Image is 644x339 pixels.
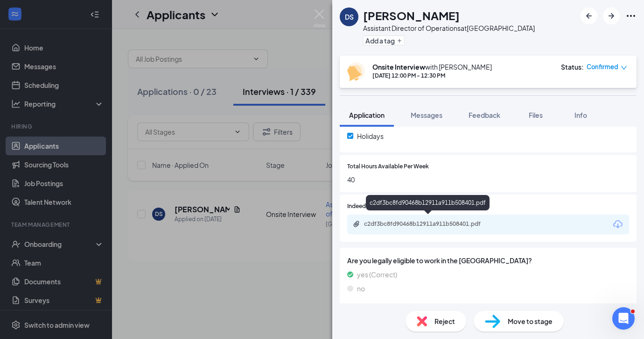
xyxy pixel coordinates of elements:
button: ArrowLeftNew [581,7,597,24]
div: Status : [561,62,584,72]
button: ArrowRight [603,7,620,24]
b: Onsite Interview [372,63,425,71]
span: Info [574,111,587,119]
svg: Ellipses [625,10,637,22]
div: c2df3bc8fd90468b12911a911b508401.pdf [364,220,495,228]
span: Feedback [469,111,500,119]
span: down [621,65,627,71]
div: c2df3bc8fd90468b12911a911b508401.pdf [366,195,490,210]
span: Total Hours Available Per Week [347,162,429,171]
svg: ArrowLeftNew [583,10,595,22]
span: no [357,283,365,294]
span: Application [349,111,385,119]
span: Indeed Resume [347,202,388,211]
svg: ArrowRight [606,10,617,22]
button: PlusAdd a tag [363,36,405,45]
span: Are you legally eligible to work in the [GEOGRAPHIC_DATA]? [347,255,629,266]
span: Confirmed [587,62,618,72]
span: Move to stage [508,316,553,326]
svg: Paperclip [353,220,360,228]
div: DS [345,12,354,22]
span: Holidays [357,131,384,141]
span: Files [529,111,543,119]
div: [DATE] 12:00 PM - 12:30 PM [372,72,492,79]
div: Assistant Director of Operations at [GEOGRAPHIC_DATA] [363,23,535,33]
span: Reject [434,316,455,326]
span: yes (Correct) [357,269,397,280]
iframe: Intercom live chat [612,307,635,330]
h1: [PERSON_NAME] [363,7,460,23]
svg: Plus [397,38,402,43]
div: with [PERSON_NAME] [372,62,492,72]
span: 40 [347,174,629,185]
a: Paperclipc2df3bc8fd90468b12911a911b508401.pdf [353,220,504,229]
svg: Download [612,219,623,230]
span: Messages [411,111,442,119]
